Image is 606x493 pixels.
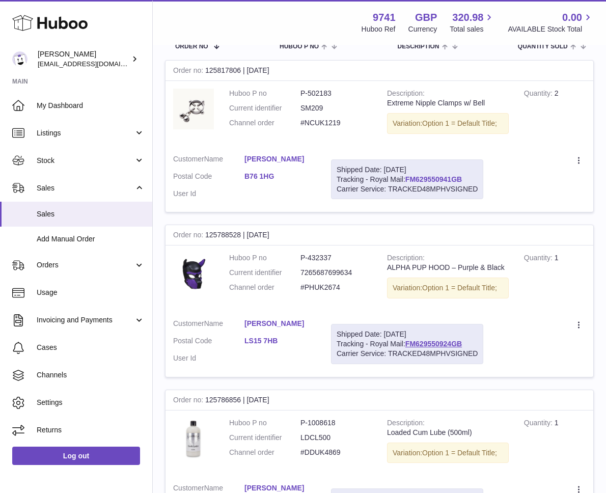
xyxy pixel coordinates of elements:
[244,319,316,328] a: [PERSON_NAME]
[300,448,372,457] dd: #DDUK4869
[452,11,483,24] span: 320.98
[300,89,372,98] dd: P-502183
[397,43,439,50] span: Description
[280,43,319,50] span: Huboo P no
[387,254,425,264] strong: Description
[173,66,205,77] strong: Order no
[422,449,497,457] span: Option 1 = Default Title;
[300,118,372,128] dd: #NCUK1219
[244,172,316,181] a: B76 1HG
[524,254,555,264] strong: Quantity
[173,89,214,129] img: SM209_3.jpg
[173,396,205,406] strong: Order no
[408,24,437,34] div: Currency
[387,443,509,463] div: Variation:
[37,288,145,297] span: Usage
[166,61,593,81] div: 125817806 | [DATE]
[229,253,300,263] dt: Huboo P no
[508,11,594,34] a: 0.00 AVAILABLE Stock Total
[244,154,316,164] a: [PERSON_NAME]
[173,253,214,294] img: Hfe102d399efc40e88cd9f8cbee70a53fX.jpg
[300,283,372,292] dd: #PHUK2674
[415,11,437,24] strong: GBP
[300,253,372,263] dd: P-432337
[37,343,145,352] span: Cases
[173,353,244,363] dt: User Id
[405,340,462,348] a: FM629550924GB
[244,483,316,493] a: [PERSON_NAME]
[229,89,300,98] dt: Huboo P no
[300,433,372,443] dd: LDCL500
[173,155,204,163] span: Customer
[173,319,244,331] dt: Name
[331,324,483,364] div: Tracking - Royal Mail:
[12,447,140,465] a: Log out
[337,165,478,175] div: Shipped Date: [DATE]
[524,419,555,429] strong: Quantity
[508,24,594,34] span: AVAILABLE Stock Total
[37,398,145,407] span: Settings
[524,89,555,100] strong: Quantity
[300,268,372,278] dd: 7265687699634
[422,119,497,127] span: Option 1 = Default Title;
[387,89,425,100] strong: Description
[37,128,134,138] span: Listings
[173,319,204,327] span: Customer
[387,278,509,298] div: Variation:
[362,24,396,34] div: Huboo Ref
[450,24,495,34] span: Total sales
[229,433,300,443] dt: Current identifier
[173,484,204,492] span: Customer
[37,425,145,435] span: Returns
[422,284,497,292] span: Option 1 = Default Title;
[229,418,300,428] dt: Huboo P no
[518,43,568,50] span: Quantity Sold
[516,81,593,147] td: 2
[387,263,509,272] div: ALPHA PUP HOOD – Purple & Black
[300,418,372,428] dd: P-1008618
[337,349,478,359] div: Carrier Service: TRACKED48MPHVSIGNED
[173,336,244,348] dt: Postal Code
[37,101,145,111] span: My Dashboard
[373,11,396,24] strong: 9741
[166,225,593,245] div: 125788528 | [DATE]
[450,11,495,34] a: 320.98 Total sales
[516,245,593,311] td: 1
[244,336,316,346] a: LS15 7HB
[387,113,509,134] div: Variation:
[387,419,425,429] strong: Description
[37,156,134,166] span: Stock
[229,268,300,278] dt: Current identifier
[173,418,214,459] img: LoadedCumLube1.webp
[37,315,134,325] span: Invoicing and Payments
[331,159,483,200] div: Tracking - Royal Mail:
[562,11,582,24] span: 0.00
[37,234,145,244] span: Add Manual Order
[37,370,145,380] span: Channels
[173,172,244,184] dt: Postal Code
[337,330,478,339] div: Shipped Date: [DATE]
[405,175,462,183] a: FM629550941GB
[229,118,300,128] dt: Channel order
[387,428,509,437] div: Loaded Cum Lube (500ml)
[173,189,244,199] dt: User Id
[38,60,150,68] span: [EMAIL_ADDRESS][DOMAIN_NAME]
[12,51,27,67] img: ajcmarketingltd@gmail.com
[166,390,593,410] div: 125786856 | [DATE]
[337,184,478,194] div: Carrier Service: TRACKED48MPHVSIGNED
[300,103,372,113] dd: SM209
[173,154,244,167] dt: Name
[229,283,300,292] dt: Channel order
[37,260,134,270] span: Orders
[37,183,134,193] span: Sales
[37,209,145,219] span: Sales
[175,43,208,50] span: Order No
[387,98,509,108] div: Extreme Nipple Clamps w/ Bell
[229,448,300,457] dt: Channel order
[229,103,300,113] dt: Current identifier
[516,410,593,476] td: 1
[173,231,205,241] strong: Order no
[38,49,129,69] div: [PERSON_NAME]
